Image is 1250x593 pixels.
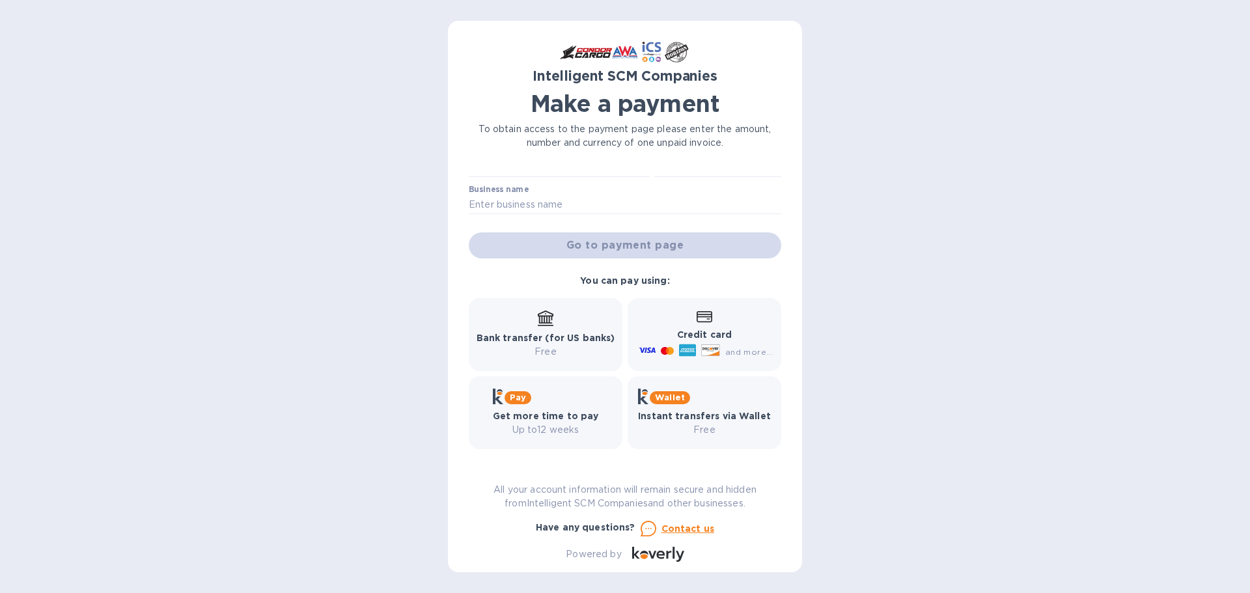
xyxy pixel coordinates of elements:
p: Free [638,423,771,437]
h1: Make a payment [469,90,781,117]
span: and more... [725,347,773,357]
p: All your account information will remain secure and hidden from Intelligent SCM Companies and oth... [469,483,781,510]
u: Contact us [661,523,715,534]
p: Up to 12 weeks [493,423,599,437]
label: Business name [469,186,529,193]
p: To obtain access to the payment page please enter the amount, number and currency of one unpaid i... [469,122,781,150]
input: Enter business name [469,195,781,215]
p: Powered by [566,547,621,561]
b: Credit card [677,329,732,340]
b: You can pay using: [580,275,669,286]
b: Intelligent SCM Companies [533,68,717,84]
b: Bank transfer (for US banks) [477,333,615,343]
b: Get more time to pay [493,411,599,421]
b: Wallet [655,393,685,402]
b: Instant transfers via Wallet [638,411,771,421]
p: Free [477,345,615,359]
b: Have any questions? [536,522,635,532]
b: Pay [510,393,526,402]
